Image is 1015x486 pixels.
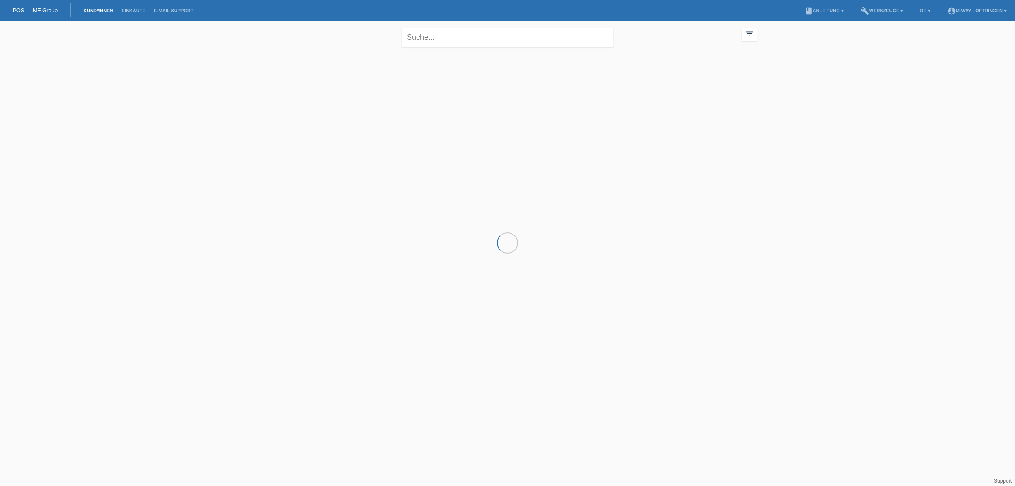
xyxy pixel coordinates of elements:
[916,8,934,13] a: DE ▾
[79,8,117,13] a: Kund*innen
[994,478,1012,484] a: Support
[800,8,848,13] a: bookAnleitung ▾
[745,29,754,39] i: filter_list
[943,8,1011,13] a: account_circlem-way - Oftringen ▾
[13,7,58,14] a: POS — MF Group
[150,8,198,13] a: E-Mail Support
[804,7,813,15] i: book
[947,7,956,15] i: account_circle
[117,8,149,13] a: Einkäufe
[861,7,869,15] i: build
[402,28,613,47] input: Suche...
[856,8,908,13] a: buildWerkzeuge ▾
